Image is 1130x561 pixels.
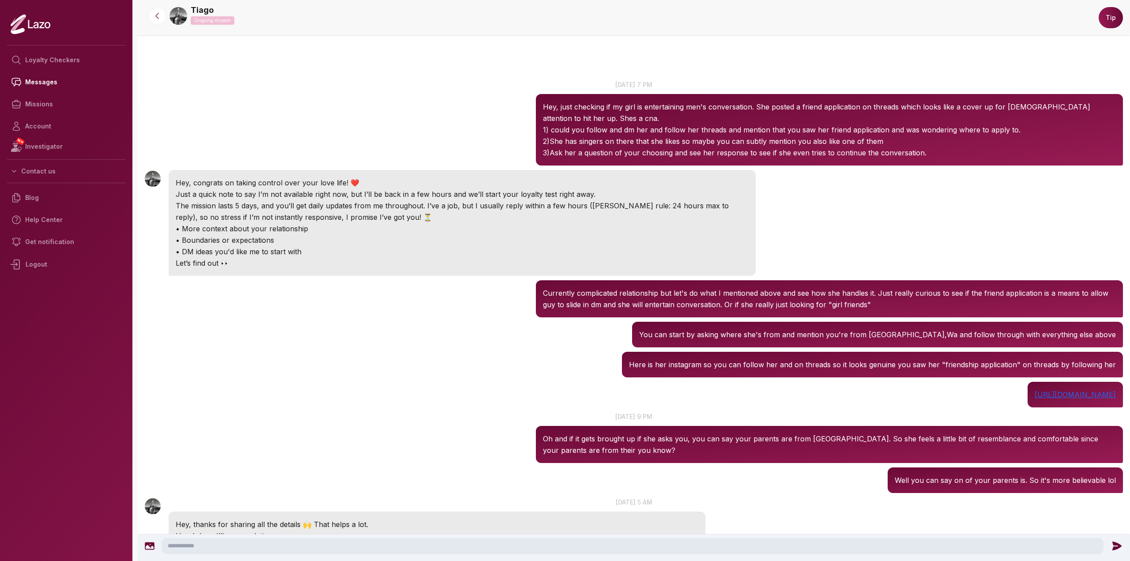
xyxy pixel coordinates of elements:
a: Account [7,115,125,137]
button: Tip [1099,7,1123,28]
a: Help Center [7,209,125,231]
img: dcaf1818-ca8d-4ccf-9429-b343b998978c [169,7,187,25]
p: Here’s how I’ll approach it: [176,530,698,542]
p: 2)She has singers on there that she likes so maybe you can subtly mention you also like one of them [543,136,1116,147]
button: Contact us [7,163,125,179]
a: Get notification [7,231,125,253]
p: Hey, congrats on taking control over your love life! ❤️ [176,177,749,188]
div: Logout [7,253,125,276]
p: • More context about your relationship [176,223,749,234]
p: Well you can say on of your parents is. So it's more believable lol [895,474,1116,486]
a: Loyalty Checkers [7,49,125,71]
a: Blog [7,187,125,209]
p: Here is her instagram so you can follow her and on threads so it looks genuine you saw her "frien... [629,359,1116,370]
p: [DATE] 7 pm [138,80,1130,89]
p: Ongoing mission [191,16,234,25]
p: Currently complicated relationship but let's do what I mentioned above and see how she handles it... [543,287,1116,310]
a: Missions [7,93,125,115]
p: Let’s find out 👀 [176,257,749,269]
p: Oh and if it gets brought up if she asks you, you can say your parents are from [GEOGRAPHIC_DATA]... [543,433,1116,456]
a: NEWInvestigator [7,137,125,156]
p: You can start by asking where she's from and mention you're from [GEOGRAPHIC_DATA],Wa and follow ... [639,329,1116,340]
p: • Boundaries or expectations [176,234,749,246]
a: Tiago [191,4,214,16]
p: Hey, just checking if my girl is entertaining men's conversation. She posted a friend application... [543,101,1116,124]
span: NEW [15,137,25,146]
p: • DM ideas you'd like me to start with [176,246,749,257]
p: Hey, thanks for sharing all the details 🙌 That helps a lot. [176,519,698,530]
img: User avatar [145,171,161,187]
p: [DATE] 5 am [138,497,1130,507]
p: 3)Ask her a question of your choosing and see her response to see if she even tries to continue t... [543,147,1116,158]
a: [URL][DOMAIN_NAME] [1035,390,1116,399]
p: The mission lasts 5 days, and you’ll get daily updates from me throughout. I’ve a job, but I usua... [176,200,749,223]
a: Messages [7,71,125,93]
p: Just a quick note to say I’m not available right now, but I’ll be back in a few hours and we’ll s... [176,188,749,200]
p: 1) could you follow and dm her and follow her threads and mention that you saw her friend applica... [543,124,1116,136]
p: [DATE] 9 pm [138,412,1130,421]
